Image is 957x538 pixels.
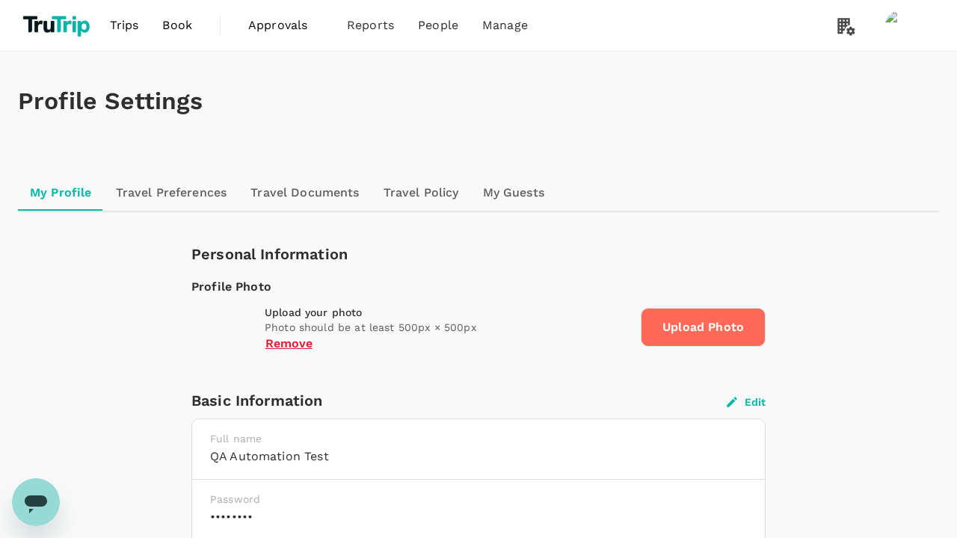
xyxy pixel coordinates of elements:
[191,278,766,296] div: Profile Photo
[210,492,747,507] p: Password
[885,10,915,40] img: QA Automation Test
[239,175,371,211] a: Travel Documents
[12,478,60,526] iframe: Button to launch messaging window
[471,175,556,211] a: My Guests
[248,16,323,34] span: Approvals
[210,507,747,528] h6: ••••••••
[347,16,394,34] span: Reports
[372,175,471,211] a: Travel Policy
[191,302,242,353] img: avatar-68d66829bb757.png
[162,16,192,34] span: Book
[210,446,747,467] h6: QA Automation Test
[210,431,747,446] p: Full name
[265,337,313,350] button: Remove
[265,305,629,320] div: Upload your photo
[482,16,528,34] span: Manage
[18,175,104,211] a: My Profile
[265,320,629,335] p: Photo should be at least 500px × 500px
[104,175,239,211] a: Travel Preferences
[18,87,939,115] h1: Profile Settings
[110,16,139,34] span: Trips
[18,9,98,42] img: TruTrip logo
[191,389,727,412] div: Basic Information
[191,242,766,266] div: Personal Information
[641,308,766,347] span: Upload Photo
[418,16,458,34] span: People
[727,395,766,409] button: Edit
